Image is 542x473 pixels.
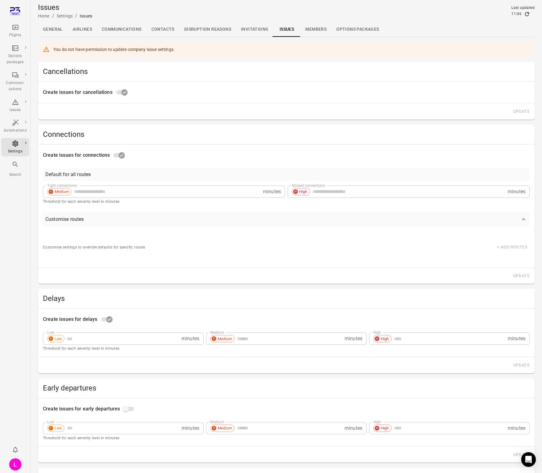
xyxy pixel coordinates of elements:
[292,183,325,188] label: Missed connections
[216,336,234,342] span: Medium
[43,67,530,76] h2: Cancellations
[4,53,27,65] div: Options packages
[43,405,120,413] span: Create issues for early departures
[68,22,97,37] a: Airlines
[38,22,535,37] div: Local navigation
[75,12,77,20] li: /
[511,5,535,11] div: Last updated
[4,80,27,92] div: Communi-cations
[373,330,381,335] label: High
[43,227,530,263] div: Customise routes
[379,336,391,342] span: High
[1,117,29,136] a: Automations
[43,89,113,96] span: Create issues for cancellations
[4,172,27,178] div: Search
[1,159,29,179] button: Search
[38,22,68,37] a: General
[4,32,27,38] div: Flights
[57,13,73,18] a: Settings
[511,11,521,17] div: 11:06
[379,425,391,431] span: High
[508,335,525,342] p: minutes
[4,128,27,134] div: Automations
[43,346,530,352] p: Threshold for each severity level in minutes
[210,330,224,335] label: Medium
[9,444,21,456] button: Notifications
[300,22,331,37] a: Members
[45,216,84,223] div: Customise routes
[43,383,530,393] h2: Early departures
[181,425,199,432] p: minutes
[45,171,91,178] div: Default for all routes
[1,43,29,67] a: Options packages
[38,13,50,18] a: Home
[4,148,27,155] div: Settings
[38,12,92,20] nav: Breadcrumbs
[508,188,525,195] p: minutes
[43,435,530,441] p: Threshold for each severity level in minutes
[47,330,54,335] label: Low
[1,22,29,40] a: Flights
[4,107,27,113] div: Issues
[1,70,29,94] a: Communi-cations
[147,22,179,37] a: Contacts
[47,419,54,425] label: Low
[508,425,525,432] p: minutes
[210,419,224,425] label: Medium
[521,452,536,467] div: Open Intercom Messenger
[524,11,530,17] button: Refresh data
[345,425,362,432] p: minutes
[1,138,29,156] a: Settings
[43,294,530,303] h2: Delays
[345,335,362,342] p: minutes
[1,97,29,115] a: Issues
[43,212,530,227] button: Customise routes
[179,22,236,37] a: Disruption reasons
[80,13,92,19] div: Issues
[236,22,273,37] a: Invitations
[43,152,110,159] span: Create issues for connections
[52,336,64,342] span: Low
[373,419,381,425] label: High
[181,335,199,342] p: minutes
[97,22,147,37] a: Communications
[43,244,145,251] p: Customise settings to override defaults for specific routes
[52,425,64,431] span: Low
[43,316,97,323] span: Create issues for delays
[53,44,175,55] div: You do not have permission to update company issue settings.
[47,183,77,188] label: Tight connections
[297,189,310,195] span: High
[216,425,234,431] span: Medium
[52,189,71,195] span: Medium
[9,458,21,471] div: L
[331,22,384,37] a: Options packages
[38,2,92,12] h1: Issues
[263,188,281,195] p: minutes
[43,129,530,139] h2: Connections
[7,456,24,473] button: laufey
[52,12,54,20] li: /
[273,22,300,37] a: Issues
[43,199,530,205] p: Threshold for each severity level in minutes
